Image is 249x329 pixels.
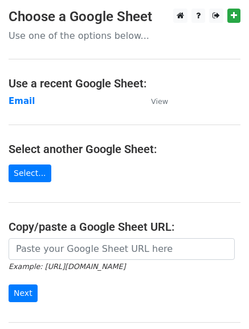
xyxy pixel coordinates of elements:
p: Use one of the options below... [9,30,240,42]
small: Example: [URL][DOMAIN_NAME] [9,262,125,271]
h4: Copy/paste a Google Sheet URL: [9,220,240,234]
h3: Choose a Google Sheet [9,9,240,25]
input: Paste your Google Sheet URL here [9,238,235,260]
input: Next [9,284,38,302]
h4: Use a recent Google Sheet: [9,77,240,90]
h4: Select another Google Sheet: [9,142,240,156]
a: Email [9,96,35,106]
small: View [151,97,168,106]
a: View [140,96,168,106]
a: Select... [9,164,51,182]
